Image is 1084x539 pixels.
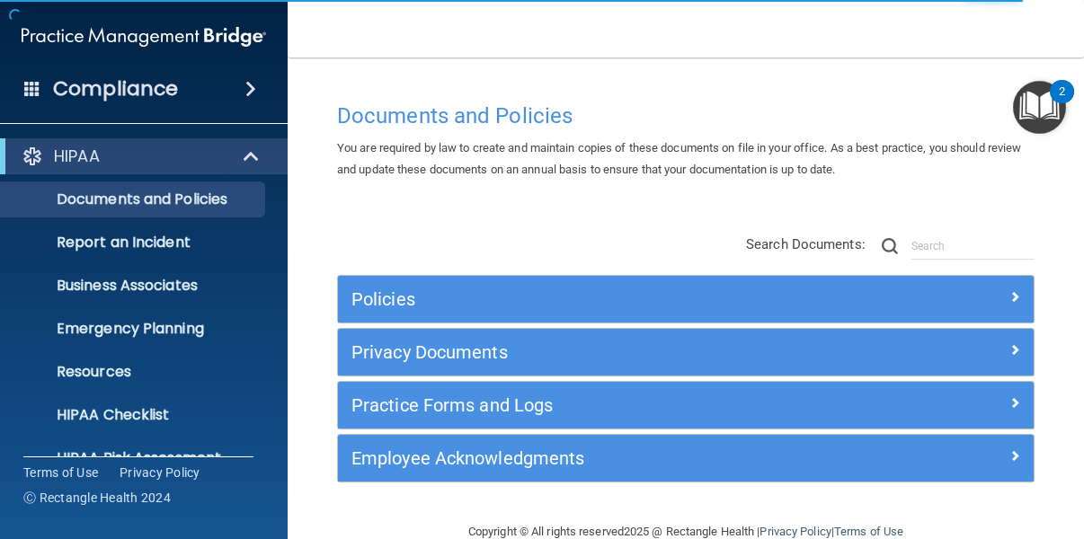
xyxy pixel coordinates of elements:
[351,338,1020,367] a: Privacy Documents
[882,238,898,254] img: ic-search.3b580494.png
[12,277,257,295] p: Business Associates
[337,141,1021,176] span: You are required by law to create and maintain copies of these documents on file in your office. ...
[12,320,257,338] p: Emergency Planning
[23,464,98,482] a: Terms of Use
[53,76,178,102] h4: Compliance
[351,391,1020,420] a: Practice Forms and Logs
[760,525,831,538] a: Privacy Policy
[351,395,847,415] h5: Practice Forms and Logs
[22,146,261,167] a: HIPAA
[351,289,847,309] h5: Policies
[351,342,847,362] h5: Privacy Documents
[337,104,1035,128] h4: Documents and Policies
[746,236,866,252] span: Search Documents:
[23,489,171,507] span: Ⓒ Rectangle Health 2024
[120,464,200,482] a: Privacy Policy
[12,406,257,424] p: HIPAA Checklist
[12,449,257,467] p: HIPAA Risk Assessment
[351,448,847,468] h5: Employee Acknowledgments
[1059,92,1065,115] div: 2
[351,285,1020,314] a: Policies
[12,363,257,381] p: Resources
[834,525,903,538] a: Terms of Use
[1013,81,1066,134] button: Open Resource Center, 2 new notifications
[22,19,266,55] img: PMB logo
[12,234,257,252] p: Report an Incident
[12,190,257,208] p: Documents and Policies
[351,444,1020,473] a: Employee Acknowledgments
[911,233,1035,260] input: Search
[54,146,100,167] p: HIPAA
